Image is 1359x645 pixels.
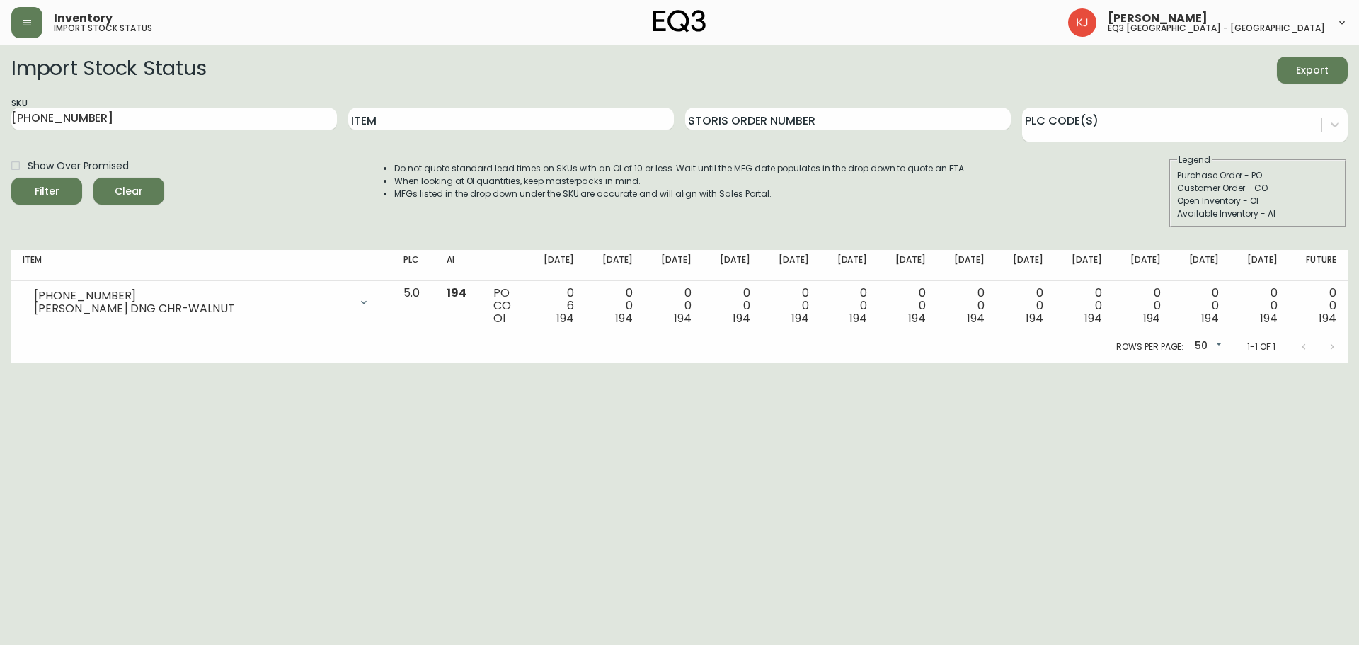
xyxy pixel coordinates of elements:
span: 194 [908,310,926,326]
div: [PHONE_NUMBER][PERSON_NAME] DNG CHR-WALNUT [23,287,381,318]
div: 0 0 [1007,287,1043,325]
div: 0 0 [773,287,809,325]
th: [DATE] [527,250,585,281]
li: When looking at OI quantities, keep masterpacks in mind. [394,175,966,188]
div: 0 0 [890,287,926,325]
th: [DATE] [1113,250,1172,281]
li: Do not quote standard lead times on SKUs with an OI of 10 or less. Wait until the MFG date popula... [394,162,966,175]
span: 194 [733,310,750,326]
div: 0 0 [948,287,985,325]
h2: Import Stock Status [11,57,206,84]
div: 0 0 [714,287,750,325]
span: 194 [556,310,574,326]
div: [PERSON_NAME] DNG CHR-WALNUT [34,302,350,315]
div: 0 0 [1183,287,1219,325]
th: [DATE] [878,250,937,281]
div: 0 6 [538,287,574,325]
span: 194 [447,285,466,301]
span: 194 [674,310,692,326]
p: 1-1 of 1 [1247,341,1275,353]
th: AI [435,250,482,281]
span: 194 [615,310,633,326]
button: Export [1277,57,1348,84]
td: 5.0 [392,281,435,331]
span: Export [1288,62,1336,79]
th: Item [11,250,392,281]
th: [DATE] [996,250,1055,281]
div: Purchase Order - PO [1177,169,1338,182]
div: Open Inventory - OI [1177,195,1338,207]
span: 194 [967,310,985,326]
th: [DATE] [703,250,762,281]
span: 194 [1319,310,1336,326]
span: 194 [1143,310,1161,326]
span: 194 [1201,310,1219,326]
h5: eq3 [GEOGRAPHIC_DATA] - [GEOGRAPHIC_DATA] [1108,24,1325,33]
th: [DATE] [1230,250,1289,281]
th: PLC [392,250,435,281]
img: 24a625d34e264d2520941288c4a55f8e [1068,8,1096,37]
th: [DATE] [820,250,879,281]
th: Future [1289,250,1348,281]
th: [DATE] [585,250,644,281]
span: 194 [849,310,867,326]
span: Show Over Promised [28,159,129,173]
h5: import stock status [54,24,152,33]
div: 0 0 [655,287,692,325]
div: 0 0 [1066,287,1102,325]
p: Rows per page: [1116,341,1183,353]
span: Inventory [54,13,113,24]
span: OI [493,310,505,326]
div: 0 0 [1300,287,1336,325]
th: [DATE] [762,250,820,281]
div: 0 0 [1242,287,1278,325]
span: Clear [105,183,153,200]
div: [PHONE_NUMBER] [34,290,350,302]
div: Customer Order - CO [1177,182,1338,195]
legend: Legend [1177,154,1212,166]
button: Filter [11,178,82,205]
th: [DATE] [1055,250,1113,281]
div: 0 0 [597,287,633,325]
span: 194 [1260,310,1278,326]
li: MFGs listed in the drop down under the SKU are accurate and will align with Sales Portal. [394,188,966,200]
th: [DATE] [1171,250,1230,281]
span: 194 [791,310,809,326]
th: [DATE] [644,250,703,281]
th: [DATE] [937,250,996,281]
div: 0 0 [832,287,868,325]
div: Available Inventory - AI [1177,207,1338,220]
span: 194 [1026,310,1043,326]
span: 194 [1084,310,1102,326]
button: Clear [93,178,164,205]
span: [PERSON_NAME] [1108,13,1208,24]
div: 50 [1189,335,1225,358]
img: logo [653,10,706,33]
div: 0 0 [1125,287,1161,325]
div: PO CO [493,287,515,325]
